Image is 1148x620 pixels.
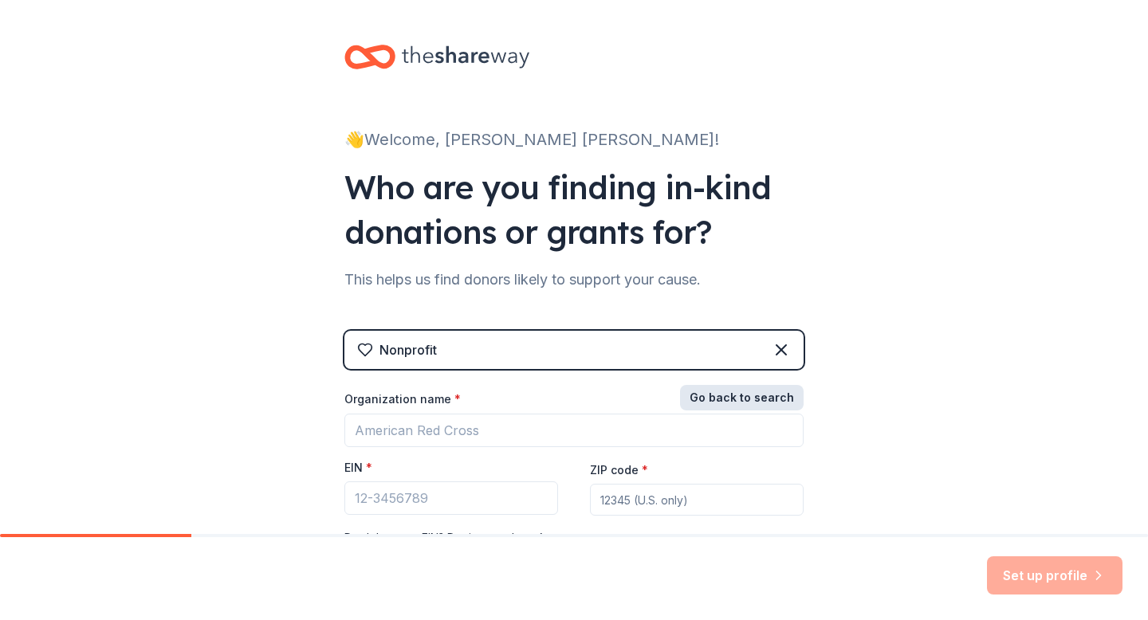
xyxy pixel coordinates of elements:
input: 12-3456789 [344,481,558,515]
input: 12345 (U.S. only) [590,484,804,516]
input: American Red Cross [344,414,804,447]
button: Go back to search [680,385,804,410]
label: ZIP code [590,462,648,478]
div: Who are you finding in-kind donations or grants for? [344,165,804,254]
div: Don ' t have an EIN? Register under [344,528,804,547]
div: Nonprofit [379,340,437,359]
label: Organization name [344,391,461,407]
label: EIN [344,460,372,476]
div: 👋 Welcome, [PERSON_NAME] [PERSON_NAME]! [344,127,804,152]
div: This helps us find donors likely to support your cause. [344,267,804,292]
button: other group. [529,528,597,547]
